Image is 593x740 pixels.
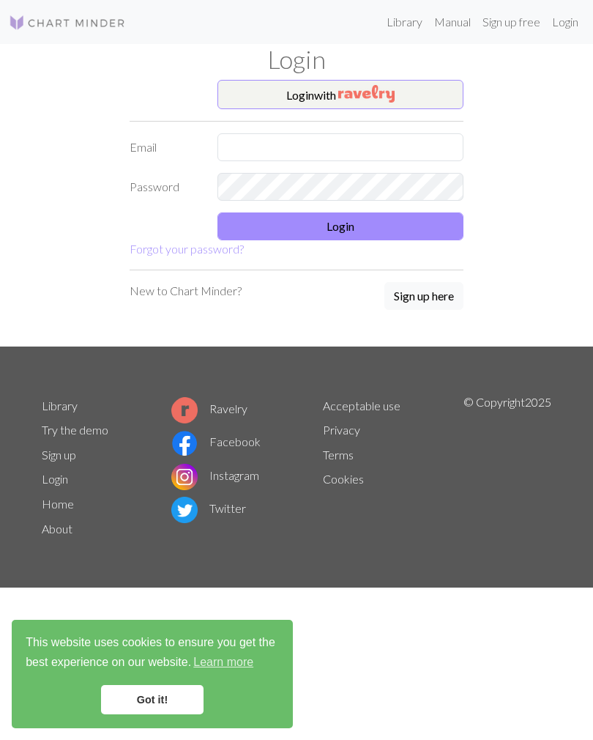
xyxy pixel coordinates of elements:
div: cookieconsent [12,620,293,728]
a: Cookies [323,472,364,486]
img: Twitter logo [171,497,198,523]
a: Forgot your password? [130,242,244,256]
a: About [42,522,72,536]
a: Home [42,497,74,511]
span: This website uses cookies to ensure you get the best experience on our website. [26,634,279,673]
h1: Login [33,44,560,74]
a: Ravelry [171,402,247,415]
a: Manual [428,7,477,37]
img: Logo [9,14,126,32]
a: Terms [323,448,354,462]
a: Login [42,472,68,486]
img: Ravelry [338,85,395,103]
a: Library [42,399,78,412]
a: Login [546,7,584,37]
button: Loginwith [217,80,463,109]
p: © Copyright 2025 [463,393,551,541]
a: Acceptable use [323,399,400,412]
img: Instagram logo [171,464,198,490]
a: Try the demo [42,423,108,437]
a: Privacy [323,423,360,437]
a: Sign up free [477,7,546,37]
a: Sign up [42,448,76,462]
label: Password [121,173,209,201]
a: Instagram [171,468,259,482]
a: Sign up here [384,282,463,311]
p: New to Chart Minder? [130,282,242,300]
a: Library [381,7,428,37]
a: Twitter [171,501,246,515]
button: Login [217,212,463,240]
label: Email [121,133,209,161]
a: dismiss cookie message [101,685,204,714]
img: Ravelry logo [171,397,198,423]
a: learn more about cookies [191,651,256,673]
button: Sign up here [384,282,463,310]
img: Facebook logo [171,430,198,456]
a: Facebook [171,434,261,448]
